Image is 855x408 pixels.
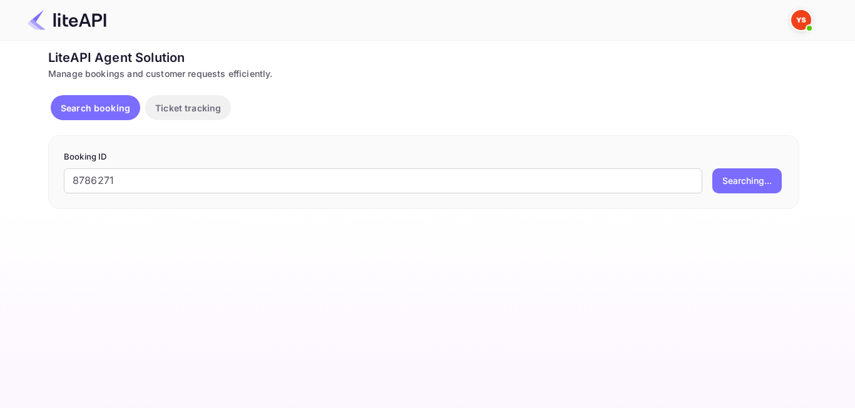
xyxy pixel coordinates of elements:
[48,67,799,80] div: Manage bookings and customer requests efficiently.
[28,10,106,30] img: LiteAPI Logo
[791,10,811,30] img: Yandex Support
[712,168,782,193] button: Searching...
[61,101,130,115] p: Search booking
[155,101,221,115] p: Ticket tracking
[64,151,784,163] p: Booking ID
[64,168,702,193] input: Enter Booking ID (e.g., 63782194)
[48,48,799,67] div: LiteAPI Agent Solution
